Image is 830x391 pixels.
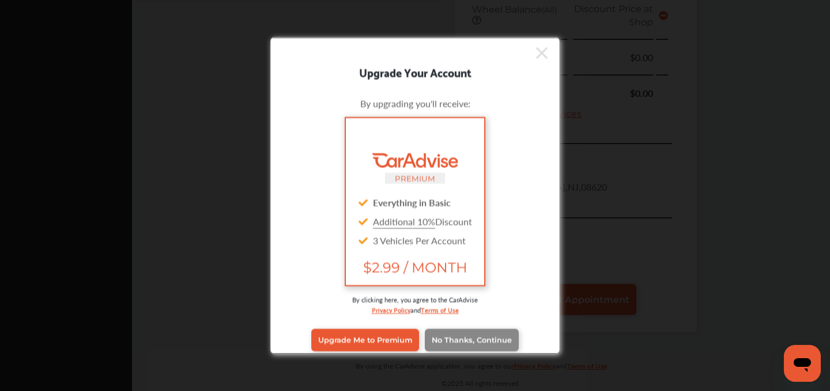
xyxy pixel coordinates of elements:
a: No Thanks, Continue [425,329,519,351]
iframe: Button to launch messaging window [784,345,821,382]
span: No Thanks, Continue [432,336,512,344]
div: By clicking here, you agree to the CarAdvise and [288,294,542,326]
div: Upgrade Your Account [271,62,559,81]
div: 3 Vehicles Per Account [355,230,475,249]
div: By upgrading you'll receive: [288,96,542,109]
a: Upgrade Me to Premium [311,329,419,351]
a: Privacy Policy [372,303,410,314]
u: Additional 10% [373,214,435,227]
span: Upgrade Me to Premium [318,336,412,344]
strong: Everything in Basic [373,195,451,208]
small: PREMIUM [395,173,435,183]
span: $2.99 / MONTH [355,259,475,275]
a: Terms of Use [421,303,459,314]
span: Discount [373,214,472,227]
